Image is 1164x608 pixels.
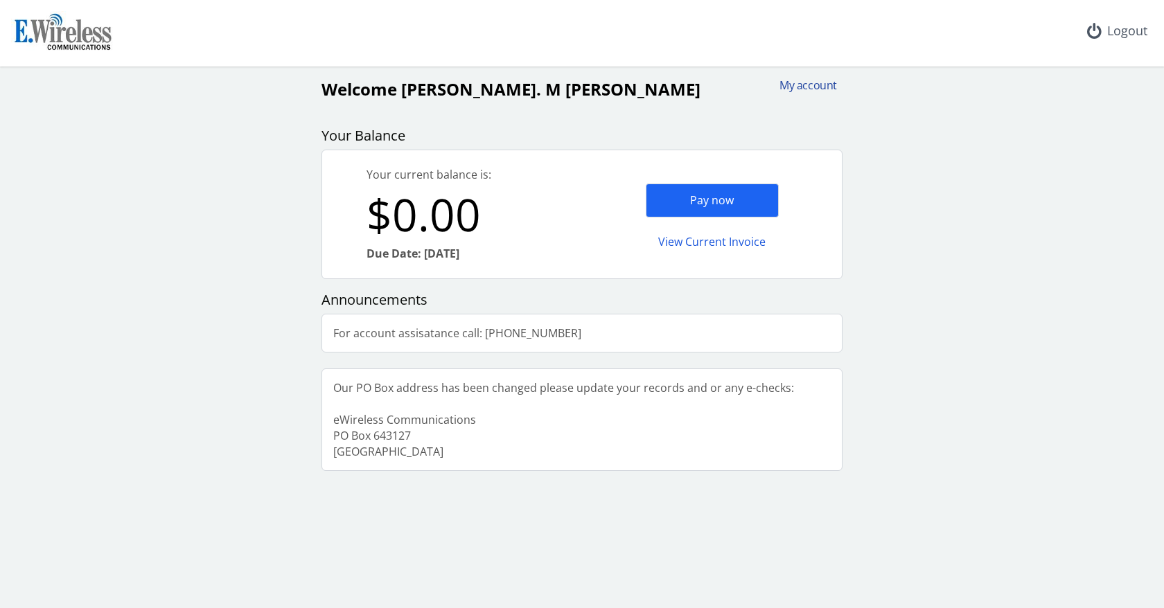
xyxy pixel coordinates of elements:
[401,78,700,100] span: [PERSON_NAME]. M [PERSON_NAME]
[367,167,582,183] div: Your current balance is:
[321,126,405,145] span: Your Balance
[322,314,592,352] div: For account assisatance call: [PHONE_NUMBER]
[646,184,779,217] div: Pay now
[367,183,582,246] div: $0.00
[367,246,582,262] div: Due Date: [DATE]
[322,369,805,470] div: Our PO Box address has been changed please update your records and or any e-checks: eWireless Com...
[646,226,779,258] div: View Current Invoice
[321,78,397,100] span: Welcome
[770,78,837,93] div: My account
[321,290,427,309] span: Announcements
